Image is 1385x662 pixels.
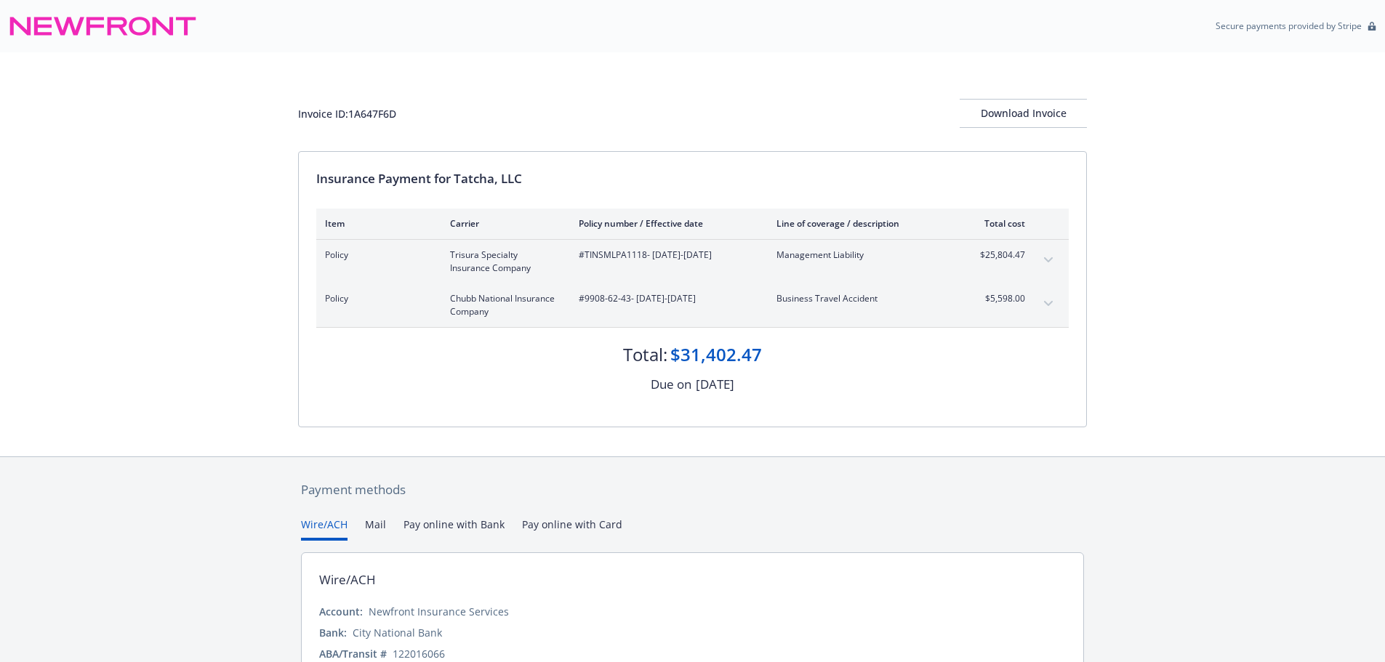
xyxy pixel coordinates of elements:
button: expand content [1037,249,1060,272]
span: Trisura Specialty Insurance Company [450,249,555,275]
button: Pay online with Bank [404,517,505,541]
span: Business Travel Accident [776,292,947,305]
p: Secure payments provided by Stripe [1216,20,1362,32]
span: Policy [325,292,427,305]
div: Item [325,217,427,230]
span: Chubb National Insurance Company [450,292,555,318]
div: Payment methods [301,480,1084,499]
button: Mail [365,517,386,541]
div: Wire/ACH [319,570,376,589]
span: $5,598.00 [971,292,1025,305]
div: Invoice ID: 1A647F6D [298,106,396,121]
span: #9908-62-43 - [DATE]-[DATE] [579,292,753,305]
div: Account: [319,604,363,619]
div: Line of coverage / description [776,217,947,230]
span: Policy [325,249,427,262]
div: Carrier [450,217,555,230]
div: Insurance Payment for Tatcha, LLC [316,169,1069,188]
div: PolicyTrisura Specialty Insurance Company#TINSMLPA1118- [DATE]-[DATE]Management Liability$25,804.... [316,240,1069,283]
div: PolicyChubb National Insurance Company#9908-62-43- [DATE]-[DATE]Business Travel Accident$5,598.00... [316,283,1069,327]
div: 122016066 [393,646,445,661]
div: Due on [651,375,691,394]
div: Total cost [971,217,1025,230]
div: Total: [623,342,667,367]
div: ABA/Transit # [319,646,387,661]
span: $25,804.47 [971,249,1025,262]
div: Download Invoice [960,100,1087,127]
div: [DATE] [696,375,734,394]
div: City National Bank [353,625,442,640]
div: Policy number / Effective date [579,217,753,230]
button: expand content [1037,292,1060,315]
span: Management Liability [776,249,947,262]
button: Download Invoice [960,99,1087,128]
button: Wire/ACH [301,517,348,541]
div: Newfront Insurance Services [369,604,509,619]
button: Pay online with Card [522,517,622,541]
div: Bank: [319,625,347,640]
span: #TINSMLPA1118 - [DATE]-[DATE] [579,249,753,262]
div: $31,402.47 [670,342,762,367]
